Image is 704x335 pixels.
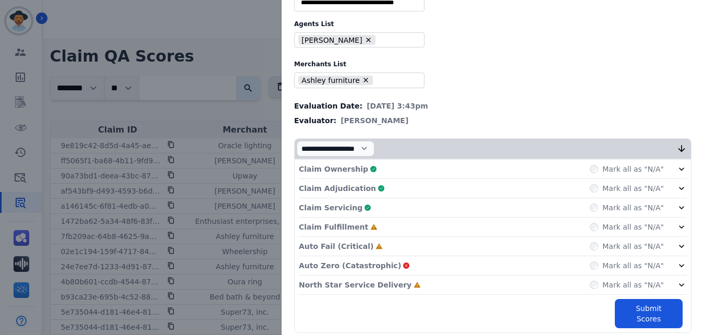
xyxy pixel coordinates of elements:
p: Auto Fail (Critical) [299,241,373,252]
p: North Star Service Delivery [299,280,411,290]
button: Remove Patricia Ross [365,36,372,44]
label: Mark all as "N/A" [602,164,664,174]
label: Mark all as "N/A" [602,202,664,213]
ul: selected options [297,74,418,87]
label: Mark all as "N/A" [602,222,664,232]
p: Claim Fulfillment [299,222,368,232]
p: Claim Servicing [299,202,362,213]
label: Mark all as "N/A" [602,183,664,194]
div: Evaluator: [294,115,691,126]
button: Submit Scores [615,299,683,328]
label: Mark all as "N/A" [602,280,664,290]
label: Mark all as "N/A" [602,260,664,271]
p: Auto Zero (Catastrophic) [299,260,401,271]
button: Remove Ashley furniture [362,76,370,84]
p: Claim Ownership [299,164,368,174]
label: Mark all as "N/A" [602,241,664,252]
label: Agents List [294,20,691,28]
span: [DATE] 3:43pm [367,101,428,111]
li: [PERSON_NAME] [298,35,376,45]
li: Ashley furniture [298,76,373,86]
p: Claim Adjudication [299,183,376,194]
label: Merchants List [294,60,691,68]
span: [PERSON_NAME] [341,115,408,126]
ul: selected options [297,34,418,46]
div: Evaluation Date: [294,101,691,111]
